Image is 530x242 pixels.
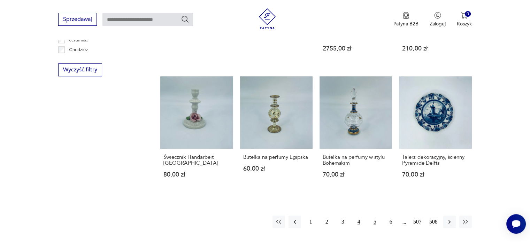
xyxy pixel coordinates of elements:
[465,11,471,17] div: 0
[402,46,468,52] p: 210,00 zł
[506,214,526,234] iframe: Smartsupp widget button
[163,154,230,166] h3: Świecznik Handarbeit [GEOGRAPHIC_DATA]
[69,56,87,63] p: Ćmielów
[240,76,313,191] a: Butelka na perfumy EgipskaButelka na perfumy Egipska60,00 zł
[243,166,309,172] p: 60,00 zł
[305,216,317,228] button: 1
[323,172,389,178] p: 70,00 zł
[323,154,389,166] h3: Butelka na perfumy w stylu Bohemskim
[461,12,468,19] img: Ikona koszyka
[337,216,349,228] button: 3
[181,15,189,23] button: Szukaj
[163,172,230,178] p: 80,00 zł
[385,216,397,228] button: 6
[402,16,468,40] h3: Wächtersbach [PERSON_NAME] "Taxis" 35 cm, żółty wazon ideał mid-century
[320,76,392,191] a: Butelka na perfumy w stylu BohemskimButelka na perfumy w stylu Bohemskim70,00 zł
[430,12,446,27] button: Zaloguj
[69,46,88,54] p: Chodzież
[402,154,468,166] h3: Talerz dekoracyjny, ścienny Pyramide Delfts
[393,21,418,27] p: Patyna B2B
[243,154,309,160] h3: Butelka na perfumy Egipska
[58,13,97,26] button: Sprzedawaj
[58,63,102,76] button: Wyczyść filtry
[393,12,418,27] button: Patyna B2B
[393,12,418,27] a: Ikona medaluPatyna B2B
[411,216,424,228] button: 507
[160,76,233,191] a: Świecznik Handarbeit ItalyŚwiecznik Handarbeit [GEOGRAPHIC_DATA]80,00 zł
[402,12,409,19] img: Ikona medalu
[430,21,446,27] p: Zaloguj
[399,76,471,191] a: Talerz dekoracyjny, ścienny Pyramide DelftsTalerz dekoracyjny, ścienny Pyramide Delfts70,00 zł
[321,216,333,228] button: 2
[353,216,365,228] button: 4
[323,16,389,40] h3: Orientalny dywan modlitewny Mihrab – [GEOGRAPHIC_DATA] – lata 60.
[457,12,472,27] button: 0Koszyk
[427,216,440,228] button: 508
[257,8,278,29] img: Patyna - sklep z meblami i dekoracjami vintage
[369,216,381,228] button: 5
[323,46,389,52] p: 2755,00 zł
[58,17,97,22] a: Sprzedawaj
[457,21,472,27] p: Koszyk
[434,12,441,19] img: Ikonka użytkownika
[402,172,468,178] p: 70,00 zł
